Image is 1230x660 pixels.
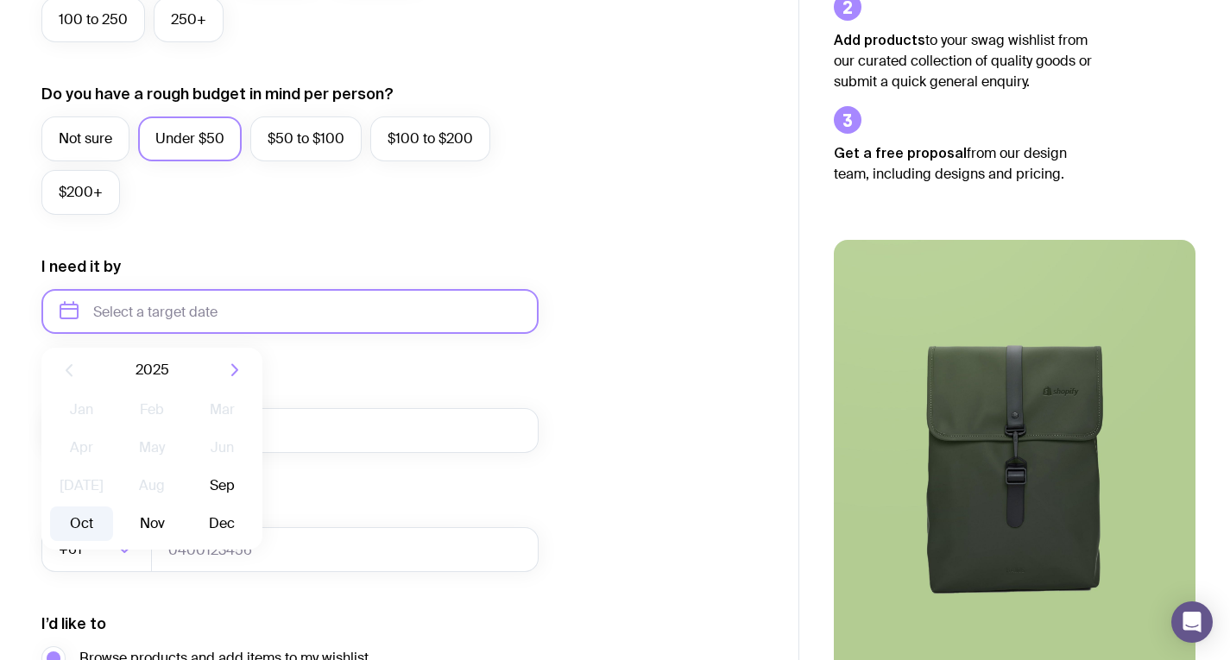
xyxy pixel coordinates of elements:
[191,506,254,541] button: Dec
[191,393,254,427] button: Mar
[41,613,106,634] label: I’d like to
[50,393,113,427] button: Jan
[370,116,490,161] label: $100 to $200
[120,431,183,465] button: May
[41,116,129,161] label: Not sure
[41,527,152,572] div: Search for option
[191,431,254,465] button: Jun
[41,84,394,104] label: Do you have a rough budget in mind per person?
[138,116,242,161] label: Under $50
[50,506,113,541] button: Oct
[250,116,362,161] label: $50 to $100
[1171,601,1213,643] div: Open Intercom Messenger
[834,29,1093,92] p: to your swag wishlist from our curated collection of quality goods or submit a quick general enqu...
[136,360,169,380] span: 2025
[151,527,539,572] input: 0400123456
[41,256,121,277] label: I need it by
[120,506,183,541] button: Nov
[50,431,113,465] button: Apr
[41,170,120,215] label: $200+
[834,142,1093,185] p: from our design team, including designs and pricing.
[834,145,967,160] strong: Get a free proposal
[85,527,112,572] input: Search for option
[834,32,925,47] strong: Add products
[41,408,539,453] input: you@email.com
[41,289,539,334] input: Select a target date
[120,468,183,503] button: Aug
[120,393,183,427] button: Feb
[191,468,254,503] button: Sep
[59,527,85,572] span: +61
[50,468,113,503] button: [DATE]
